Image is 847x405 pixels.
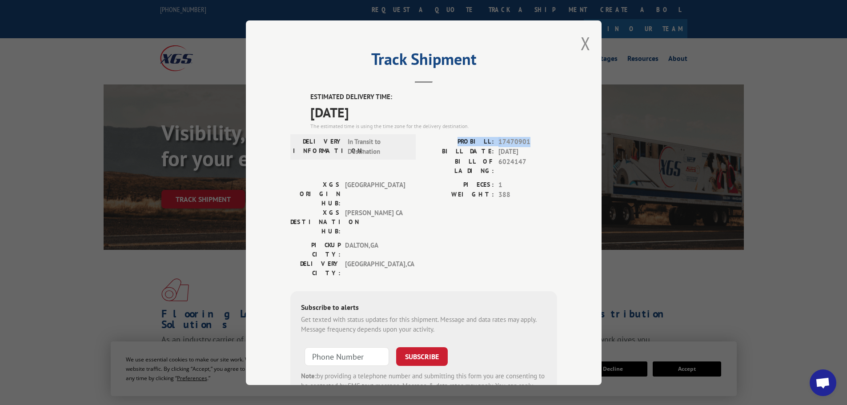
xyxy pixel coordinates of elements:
[396,347,448,365] button: SUBSCRIBE
[424,156,494,175] label: BILL OF LADING:
[498,180,557,190] span: 1
[498,147,557,157] span: [DATE]
[310,92,557,102] label: ESTIMATED DELIVERY TIME:
[424,147,494,157] label: BILL DATE:
[310,122,557,130] div: The estimated time is using the time zone for the delivery destination.
[293,136,343,156] label: DELIVERY INFORMATION:
[301,371,317,380] strong: Note:
[305,347,389,365] input: Phone Number
[345,180,405,208] span: [GEOGRAPHIC_DATA]
[810,369,836,396] div: Open chat
[345,208,405,236] span: [PERSON_NAME] CA
[301,314,546,334] div: Get texted with status updates for this shipment. Message and data rates may apply. Message frequ...
[424,190,494,200] label: WEIGHT:
[290,208,341,236] label: XGS DESTINATION HUB:
[290,180,341,208] label: XGS ORIGIN HUB:
[424,180,494,190] label: PIECES:
[498,190,557,200] span: 388
[498,136,557,147] span: 17470901
[581,32,590,55] button: Close modal
[348,136,408,156] span: In Transit to Destination
[498,156,557,175] span: 6024147
[290,259,341,277] label: DELIVERY CITY:
[290,240,341,259] label: PICKUP CITY:
[345,240,405,259] span: DALTON , GA
[310,102,557,122] span: [DATE]
[301,371,546,401] div: by providing a telephone number and submitting this form you are consenting to be contacted by SM...
[345,259,405,277] span: [GEOGRAPHIC_DATA] , CA
[424,136,494,147] label: PROBILL:
[301,301,546,314] div: Subscribe to alerts
[290,53,557,70] h2: Track Shipment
